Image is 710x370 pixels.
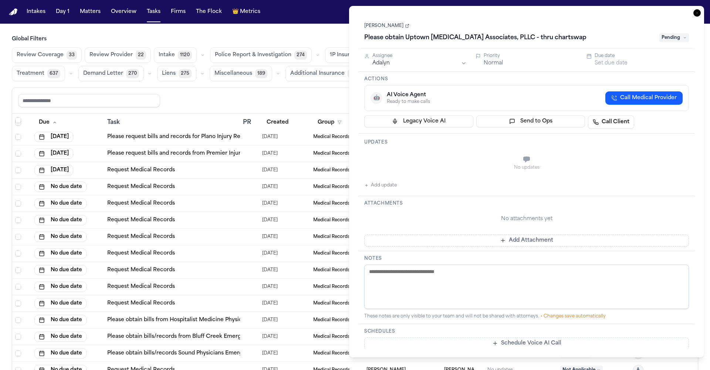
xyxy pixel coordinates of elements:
[364,165,689,171] div: No updates
[12,47,82,63] button: Review Coverage33
[34,348,87,359] button: No due date
[364,201,689,206] h3: Attachments
[364,313,689,319] div: These notes are only visible to your team and will not be shared with attorneys.
[78,66,144,81] button: Demand Letter270
[364,181,397,190] button: Add update
[294,51,307,60] span: 274
[541,314,606,319] span: • Changes save automatically
[330,51,363,59] span: 1P Insurance
[9,9,18,16] a: Home
[107,350,327,357] a: Please obtain bills/records Sound Physicians Emergency Medicine - thru chartswap
[144,5,163,18] button: Tasks
[15,317,21,323] span: Select row
[313,317,350,323] span: Medical Records
[67,51,77,60] span: 33
[12,66,65,81] button: Treatment637
[313,350,350,356] span: Medical Records
[210,47,312,63] button: Police Report & Investigation274
[364,329,689,334] h3: Schedules
[47,69,60,78] span: 637
[364,76,689,82] h3: Actions
[53,5,72,18] button: Day 1
[373,94,380,102] span: 🤖
[77,5,104,18] button: Matters
[313,300,350,306] span: Medical Records
[484,60,503,67] button: Normal
[659,33,689,42] span: Pending
[168,5,189,18] button: Firms
[108,5,139,18] button: Overview
[262,298,278,309] span: 9/16/2025, 12:34:45 PM
[15,300,21,306] span: Select row
[178,51,192,60] span: 1120
[15,350,21,356] span: Select row
[255,69,267,78] span: 189
[595,53,689,59] div: Due date
[210,66,272,81] button: Miscellaneous189
[17,51,64,59] span: Review Coverage
[15,334,21,340] span: Select row
[34,332,87,342] button: No due date
[364,256,689,262] h3: Notes
[605,91,683,105] button: Call Medical Provider
[325,47,384,63] button: 1P Insurance300
[387,99,430,105] div: Ready to make calls
[157,66,196,81] button: Liens275
[229,5,263,18] button: crownMetrics
[348,69,355,78] span: 0
[34,315,87,325] button: No due date
[364,139,689,145] h3: Updates
[179,69,192,78] span: 275
[387,91,430,99] div: AI Voice Agent
[107,333,416,340] a: Please obtain bills/records from Bluff Creek Emergency Medicine Associates, [GEOGRAPHIC_DATA] - t...
[364,115,473,127] button: Legacy Voice AI
[107,300,175,307] a: Request Medical Records
[484,53,578,59] div: Priority
[364,235,689,246] button: Add Attachment
[107,316,365,324] a: Please obtain bills from Hospitalist Medicine Physicians of [US_STATE]-TCG, PLLC - thru chartswap
[126,69,139,78] span: 270
[136,51,146,60] span: 22
[12,36,698,43] h3: Global Filters
[595,60,628,67] button: Set due date
[364,23,409,29] a: [PERSON_NAME]
[17,70,44,77] span: Treatment
[620,94,677,102] span: Call Medical Provider
[313,334,350,340] span: Medical Records
[215,51,291,59] span: Police Report & Investigation
[159,51,175,59] span: Intake
[285,66,360,81] button: Additional Insurance0
[83,70,123,77] span: Demand Letter
[85,47,151,63] button: Review Provider22
[361,32,589,44] h1: Please obtain Uptown [MEDICAL_DATA] Associates, PLLC - thru chartswap
[364,337,689,349] button: Schedule Voice AI Call
[89,51,133,59] span: Review Provider
[193,5,225,18] button: The Flock
[588,115,634,129] a: Call Client
[290,70,345,77] span: Additional Insurance
[154,47,197,63] button: Intake1120
[24,5,48,18] button: Intakes
[476,115,585,127] button: Send to Ops
[372,53,467,59] div: Assignee
[364,215,689,223] div: No attachments yet
[262,348,278,359] span: 9/16/2025, 12:35:01 PM
[214,70,252,77] span: Miscellaneous
[262,332,278,342] span: 9/16/2025, 12:34:16 PM
[34,298,87,309] button: No due date
[262,315,278,325] span: 9/16/2025, 12:32:04 PM
[162,70,176,77] span: Liens
[9,9,18,16] img: Finch Logo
